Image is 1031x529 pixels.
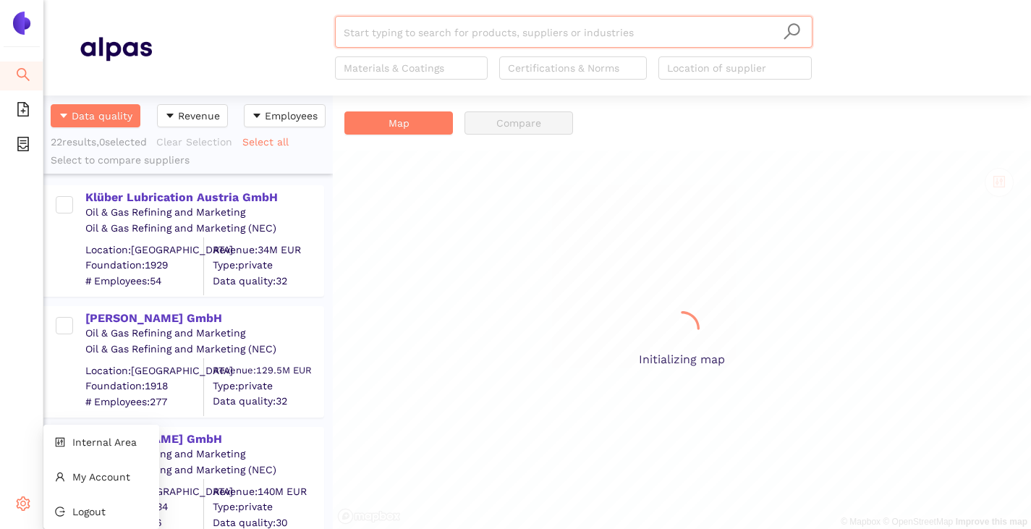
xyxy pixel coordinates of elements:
[213,274,323,288] span: Data quality: 32
[85,310,323,326] div: [PERSON_NAME] GmbH
[85,206,323,220] div: Oil & Gas Refining and Marketing
[85,394,203,409] span: # Employees: 277
[85,379,203,394] span: Foundation: 1918
[783,22,801,41] span: search
[85,342,323,357] div: Oil & Gas Refining and Marketing (NEC)
[85,363,203,378] div: Location: [GEOGRAPHIC_DATA]
[51,153,326,168] div: Select to compare suppliers
[213,242,323,257] div: Revenue: 34M EUR
[55,507,65,517] span: logout
[213,394,323,409] span: Data quality: 32
[72,506,106,517] span: Logout
[51,136,147,148] span: 22 results, 0 selected
[85,431,323,447] div: [PERSON_NAME] GmbH
[265,108,318,124] span: Employees
[333,151,1031,529] div: Initializing map
[665,311,700,346] span: loading
[59,111,69,122] span: caret-down
[16,132,30,161] span: container
[51,104,140,127] button: caret-downData quality
[242,130,298,153] button: Select all
[85,258,203,273] span: Foundation: 1929
[85,190,323,206] div: Klüber Lubrication Austria GmbH
[156,130,242,153] button: Clear Selection
[244,104,326,127] button: caret-downEmployees
[389,115,410,131] span: Map
[213,484,323,499] div: Revenue: 140M EUR
[55,437,65,447] span: control
[16,62,30,91] span: search
[344,111,453,135] button: Map
[85,221,323,236] div: Oil & Gas Refining and Marketing (NEC)
[157,104,228,127] button: caret-downRevenue
[16,491,30,520] span: setting
[85,463,323,478] div: Oil & Gas Refining and Marketing (NEC)
[85,326,323,341] div: Oil & Gas Refining and Marketing
[213,363,323,376] div: Revenue: 129.5M EUR
[16,97,30,126] span: file-add
[80,30,152,67] img: Homepage
[165,111,175,122] span: caret-down
[72,471,130,483] span: My Account
[10,12,33,35] img: Logo
[72,436,137,448] span: Internal Area
[213,500,323,515] span: Type: private
[213,378,323,393] span: Type: private
[55,472,65,482] span: user
[213,258,323,273] span: Type: private
[242,134,289,150] span: Select all
[178,108,220,124] span: Revenue
[85,447,323,462] div: Oil & Gas Refining and Marketing
[85,242,203,257] div: Location: [GEOGRAPHIC_DATA]
[72,108,132,124] span: Data quality
[252,111,262,122] span: caret-down
[85,274,203,288] span: # Employees: 54
[85,484,203,499] div: Location: [GEOGRAPHIC_DATA]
